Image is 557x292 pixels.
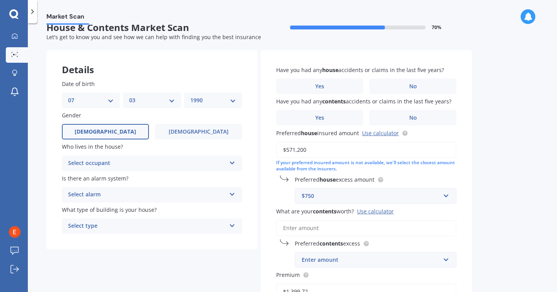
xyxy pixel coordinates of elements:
[62,175,128,182] span: Is there an alarm system?
[409,115,417,121] span: No
[276,142,456,158] input: Enter amount
[9,226,21,238] img: ACg8ocICC71k_AqgPZqj9OOBROVSYrmLSP6_Ihb3e-eKxBCszQwLPQ=s96-c
[295,240,360,247] span: Preferred excess
[322,66,338,74] b: house
[302,192,440,200] div: $750
[62,143,123,151] span: Who lives in the house?
[315,115,324,121] span: Yes
[276,220,456,236] input: Enter amount
[302,256,440,264] div: Enter amount
[362,129,399,137] a: Use calculator
[276,271,300,278] span: Premium
[46,33,261,41] span: Let's get to know you and see how we can help with finding you the best insurance
[62,80,95,88] span: Date of birth
[313,208,337,215] b: contents
[432,25,441,30] span: 70 %
[276,66,444,74] span: Have you had any accidents or claims in the last five years?
[62,112,81,119] span: Gender
[322,98,346,105] b: contents
[276,129,359,137] span: Preferred insured amount
[276,98,451,105] span: Have you had any accidents or claims in the last five years?
[320,176,336,183] b: house
[46,50,258,74] div: Details
[68,159,226,168] div: Select occupant
[62,206,157,213] span: What type of building is your house?
[169,129,229,135] span: [DEMOGRAPHIC_DATA]
[75,129,136,135] span: [DEMOGRAPHIC_DATA]
[409,83,417,90] span: No
[46,22,259,33] span: House & Contents Market Scan
[68,222,226,231] div: Select type
[301,129,317,137] b: house
[295,176,374,183] span: Preferred excess amount
[357,208,394,215] div: Use calculator
[276,160,456,173] div: If your preferred insured amount is not available, we'll select the closest amount available from...
[320,240,343,247] b: contents
[315,83,324,90] span: Yes
[46,13,89,23] span: Market Scan
[68,190,226,199] div: Select alarm
[276,208,354,215] span: What are your worth?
